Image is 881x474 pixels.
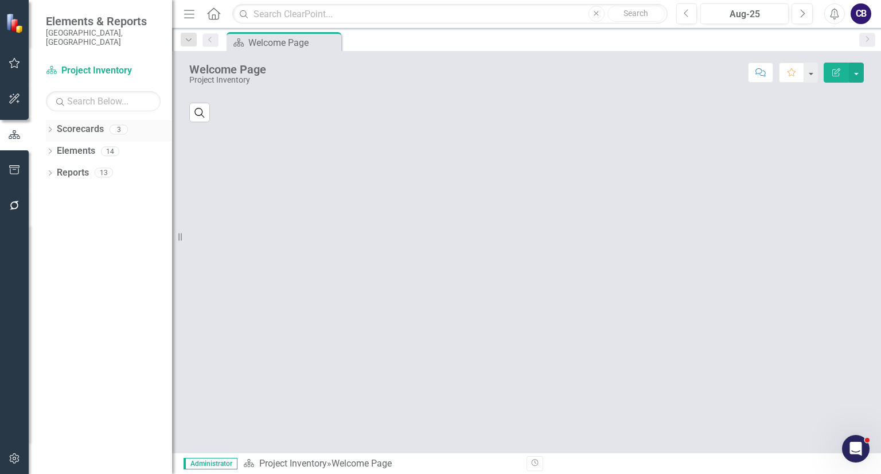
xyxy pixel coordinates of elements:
[232,4,667,24] input: Search ClearPoint...
[700,3,789,24] button: Aug-25
[46,28,161,47] small: [GEOGRAPHIC_DATA], [GEOGRAPHIC_DATA]
[243,457,518,471] div: »
[259,458,327,469] a: Project Inventory
[46,14,161,28] span: Elements & Reports
[57,123,104,136] a: Scorecards
[95,168,113,178] div: 13
[704,7,785,21] div: Aug-25
[57,145,95,158] a: Elements
[623,9,648,18] span: Search
[184,458,237,469] span: Administrator
[46,91,161,111] input: Search Below...
[851,3,871,24] button: CB
[842,435,870,463] iframe: Intercom live chat
[57,166,89,180] a: Reports
[101,146,119,156] div: 14
[189,63,266,76] div: Welcome Page
[189,76,266,84] div: Project Inventory
[6,13,26,33] img: ClearPoint Strategy
[607,6,665,22] button: Search
[46,64,161,77] a: Project Inventory
[248,36,338,50] div: Welcome Page
[110,125,128,134] div: 3
[332,458,392,469] div: Welcome Page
